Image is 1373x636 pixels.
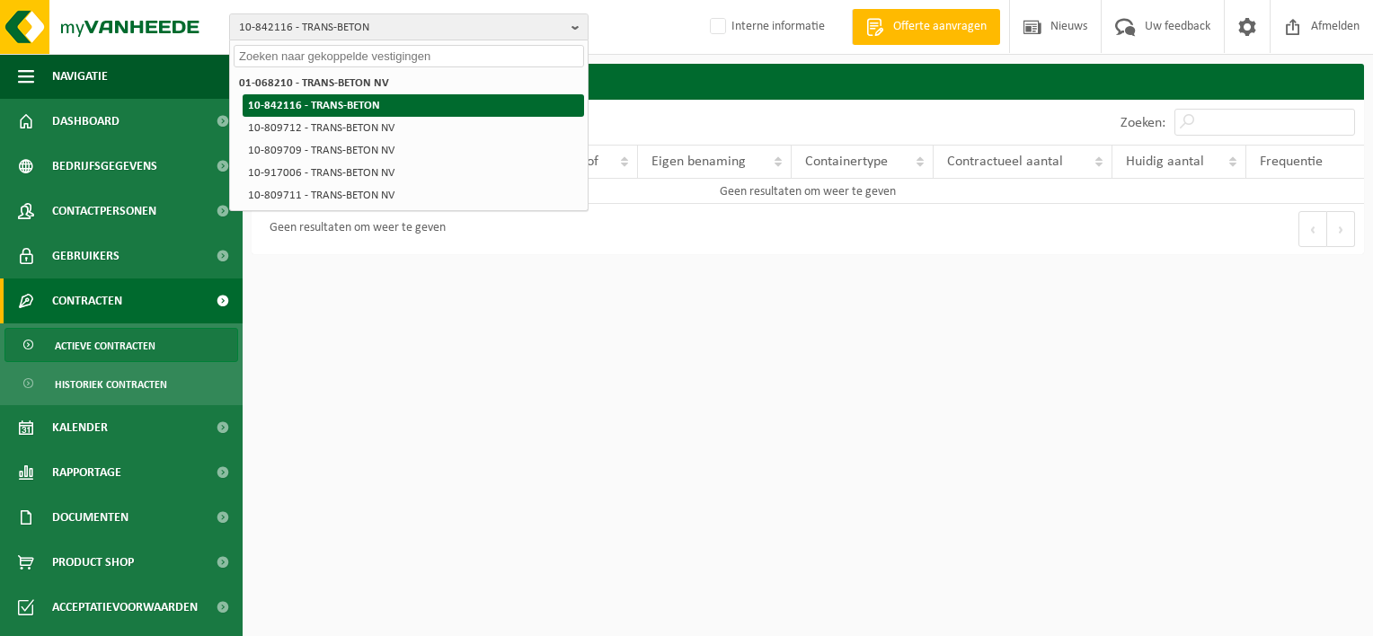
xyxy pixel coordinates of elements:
button: Previous [1298,211,1327,247]
span: Historiek contracten [55,367,167,402]
span: Containertype [805,155,888,169]
li: 10-917006 - TRANS-BETON NV [243,162,584,184]
span: Huidig aantal [1126,155,1204,169]
span: Kalender [52,405,108,450]
span: Rapportage [52,450,121,495]
span: Eigen benaming [651,155,746,169]
span: Gebruikers [52,234,120,278]
strong: 01-068210 - TRANS-BETON NV [239,77,389,89]
span: Acceptatievoorwaarden [52,585,198,630]
span: 10-842116 - TRANS-BETON [239,14,564,41]
input: Zoeken naar gekoppelde vestigingen [234,45,584,67]
span: Offerte aanvragen [889,18,991,36]
a: Historiek contracten [4,367,238,401]
button: 10-842116 - TRANS-BETON [229,13,589,40]
span: Bedrijfsgegevens [52,144,157,189]
label: Zoeken: [1121,116,1165,130]
span: Contracten [52,278,122,323]
span: Frequentie [1260,155,1323,169]
label: Interne informatie [706,13,825,40]
span: Contractueel aantal [947,155,1063,169]
td: Geen resultaten om weer te geven [252,179,1364,204]
span: Contactpersonen [52,189,156,234]
span: Documenten [52,495,128,540]
span: Dashboard [52,99,120,144]
a: Offerte aanvragen [852,9,1000,45]
h2: Contracten [252,64,1364,99]
button: Next [1327,211,1355,247]
li: 10-809712 - TRANS-BETON NV [243,117,584,139]
div: Geen resultaten om weer te geven [261,213,446,245]
li: 10-809711 - TRANS-BETON NV [243,184,584,207]
span: Navigatie [52,54,108,99]
span: Actieve contracten [55,329,155,363]
li: 10-809709 - TRANS-BETON NV [243,139,584,162]
a: Actieve contracten [4,328,238,362]
li: 10-842116 - TRANS-BETON [243,94,584,117]
span: Product Shop [52,540,134,585]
